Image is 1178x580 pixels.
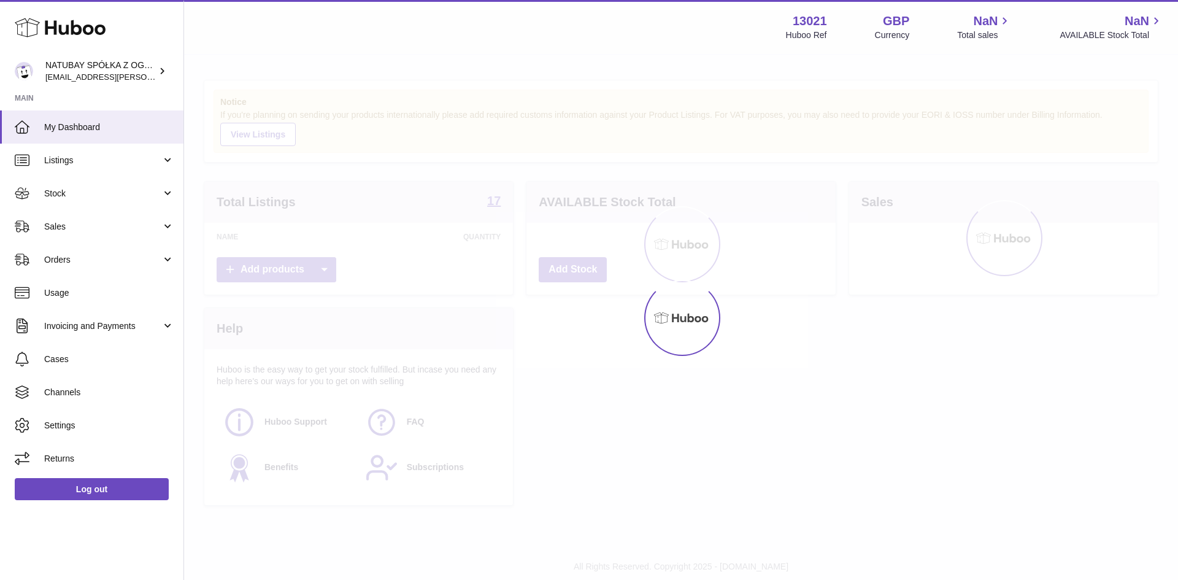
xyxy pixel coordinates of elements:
[44,155,161,166] span: Listings
[44,188,161,199] span: Stock
[15,62,33,80] img: kacper.antkowski@natubay.pl
[15,478,169,500] a: Log out
[44,287,174,299] span: Usage
[786,29,827,41] div: Huboo Ref
[44,122,174,133] span: My Dashboard
[45,60,156,83] div: NATUBAY SPÓŁKA Z OGRANICZONĄ ODPOWIEDZIALNOŚCIĄ
[44,221,161,233] span: Sales
[44,254,161,266] span: Orders
[883,13,909,29] strong: GBP
[44,354,174,365] span: Cases
[44,387,174,398] span: Channels
[1060,13,1163,41] a: NaN AVAILABLE Stock Total
[957,29,1012,41] span: Total sales
[44,420,174,431] span: Settings
[44,453,174,465] span: Returns
[44,320,161,332] span: Invoicing and Payments
[875,29,910,41] div: Currency
[793,13,827,29] strong: 13021
[45,72,246,82] span: [EMAIL_ADDRESS][PERSON_NAME][DOMAIN_NAME]
[1125,13,1149,29] span: NaN
[957,13,1012,41] a: NaN Total sales
[973,13,998,29] span: NaN
[1060,29,1163,41] span: AVAILABLE Stock Total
